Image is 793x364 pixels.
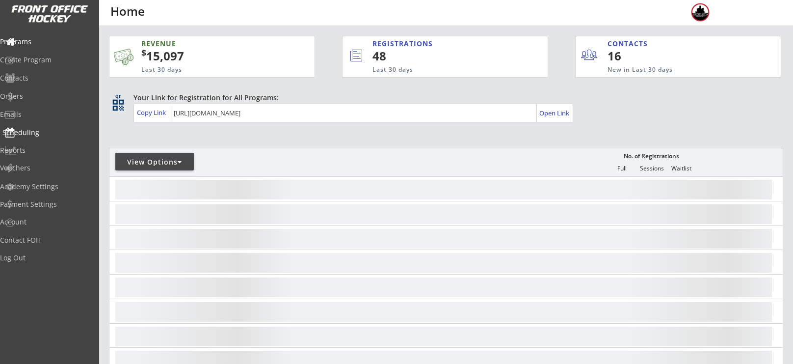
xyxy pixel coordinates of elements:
div: Last 30 days [372,66,507,74]
div: Your Link for Registration for All Programs: [133,93,753,103]
div: 16 [608,48,668,64]
div: 48 [372,48,515,64]
div: Last 30 days [141,66,267,74]
div: New in Last 30 days [608,66,735,74]
div: Open Link [539,109,570,117]
div: Copy Link [137,108,168,117]
div: CONTACTS [608,39,652,49]
button: qr_code [111,98,126,112]
div: Full [607,165,636,172]
div: Sessions [637,165,666,172]
div: 15,097 [141,48,284,64]
div: No. of Registrations [621,153,682,160]
div: REGISTRATIONS [372,39,502,49]
div: Scheduling [2,129,91,136]
div: Waitlist [666,165,696,172]
div: qr [112,93,124,99]
sup: $ [141,47,146,58]
a: Open Link [539,106,570,120]
div: View Options [115,157,194,167]
div: REVENUE [141,39,267,49]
